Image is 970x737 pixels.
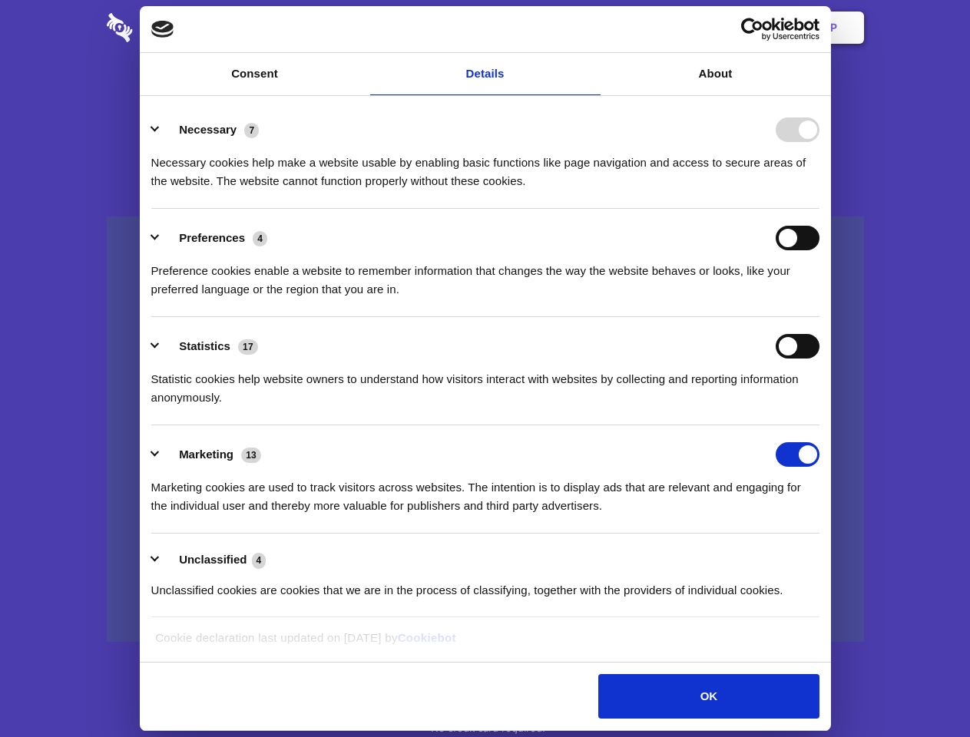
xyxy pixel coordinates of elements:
label: Statistics [179,339,230,352]
label: Preferences [179,231,245,244]
h4: Auto-redaction of sensitive data, encrypted data sharing and self-destructing private chats. Shar... [107,140,864,190]
a: Consent [140,53,370,95]
img: logo [151,21,174,38]
a: Cookiebot [398,631,456,644]
a: Contact [623,4,694,51]
button: Necessary (7) [151,117,269,142]
div: Preference cookies enable a website to remember information that changes the way the website beha... [151,250,819,299]
a: Wistia video thumbnail [107,216,864,643]
span: 7 [244,123,259,138]
span: 17 [238,339,258,355]
button: Unclassified (4) [151,550,276,570]
label: Marketing [179,448,233,461]
a: About [601,53,831,95]
button: Preferences (4) [151,226,277,250]
button: OK [598,674,819,719]
span: 4 [252,553,267,568]
a: Pricing [451,4,518,51]
label: Necessary [179,123,237,136]
a: Login [697,4,763,51]
span: 4 [253,231,267,246]
button: Statistics (17) [151,334,268,359]
div: Necessary cookies help make a website usable by enabling basic functions like page navigation and... [151,142,819,190]
h1: Eliminate Slack Data Loss. [107,69,864,124]
iframe: Drift Widget Chat Controller [893,660,952,719]
a: Details [370,53,601,95]
div: Statistic cookies help website owners to understand how visitors interact with websites by collec... [151,359,819,407]
span: 13 [241,448,261,463]
a: Usercentrics Cookiebot - opens in a new window [685,18,819,41]
button: Marketing (13) [151,442,271,467]
div: Unclassified cookies are cookies that we are in the process of classifying, together with the pro... [151,570,819,600]
div: Cookie declaration last updated on [DATE] by [144,629,826,659]
div: Marketing cookies are used to track visitors across websites. The intention is to display ads tha... [151,467,819,515]
img: logo-wordmark-white-trans-d4663122ce5f474addd5e946df7df03e33cb6a1c49d2221995e7729f52c070b2.svg [107,13,238,42]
